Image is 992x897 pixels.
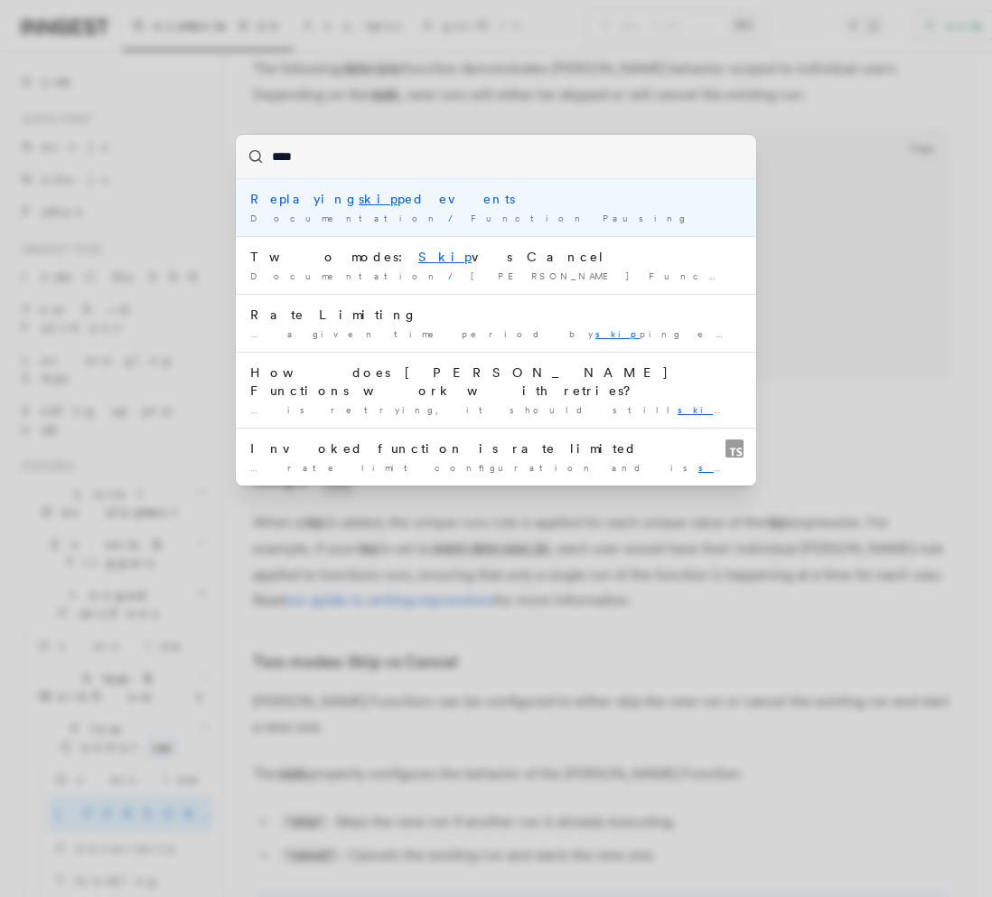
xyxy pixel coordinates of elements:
[595,328,640,339] mark: skip
[250,403,742,417] div: … is retrying, it should still new incoming runs. Was …
[250,248,742,266] div: Two modes: vs Cancel
[250,461,742,475] div: … rate limit configuration and is ped, the step will fail …
[250,439,742,458] div: Invoked function is rate limited
[250,212,441,223] span: Documentation
[359,192,398,206] mark: skip
[678,404,735,415] mark: skip
[698,462,743,473] mark: skip
[250,327,742,341] div: … a given time period by ping events beyond a specific …
[250,306,742,324] div: Rate Limiting
[250,190,742,208] div: Replaying ped events
[250,364,742,400] div: How does [PERSON_NAME] Functions work with retries?
[471,212,688,223] span: Function Pausing
[448,270,463,281] span: /
[418,250,472,264] mark: Skip
[250,270,441,281] span: Documentation
[448,212,463,223] span: /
